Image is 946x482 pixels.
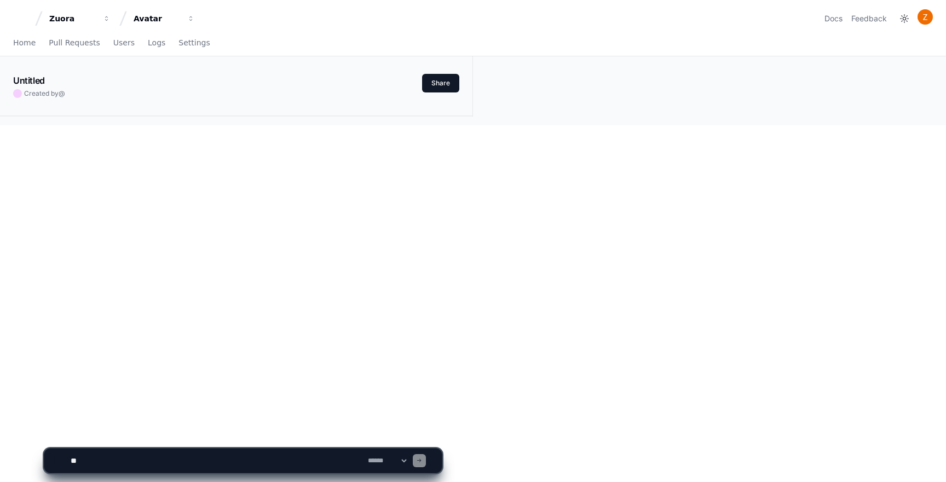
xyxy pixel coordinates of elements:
[113,39,135,46] span: Users
[178,39,210,46] span: Settings
[24,89,65,98] span: Created by
[148,39,165,46] span: Logs
[13,74,45,87] h1: Untitled
[49,31,100,56] a: Pull Requests
[851,13,887,24] button: Feedback
[918,9,933,25] img: ACg8ocLA55ukTjT6Y4QERDYsSmPVW-tLPKI6gdXIPfrlojDoEsnjqQ=s96-c
[45,9,115,28] button: Zuora
[148,31,165,56] a: Logs
[13,39,36,46] span: Home
[824,13,843,24] a: Docs
[113,31,135,56] a: Users
[422,74,459,92] button: Share
[178,31,210,56] a: Settings
[134,13,181,24] div: Avatar
[13,31,36,56] a: Home
[59,89,65,97] span: @
[49,39,100,46] span: Pull Requests
[49,13,96,24] div: Zuora
[129,9,199,28] button: Avatar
